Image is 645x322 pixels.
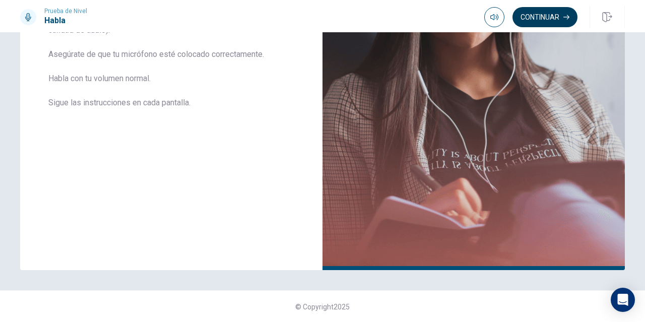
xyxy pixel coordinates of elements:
[48,12,294,121] span: Usa auriculares si están disponibles (recomendado para una mejor calidad de audio). Asegúrate de ...
[44,8,87,15] span: Prueba de Nivel
[295,303,350,311] span: © Copyright 2025
[611,288,635,312] div: Open Intercom Messenger
[44,15,87,27] h1: Habla
[512,7,577,27] button: Continuar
